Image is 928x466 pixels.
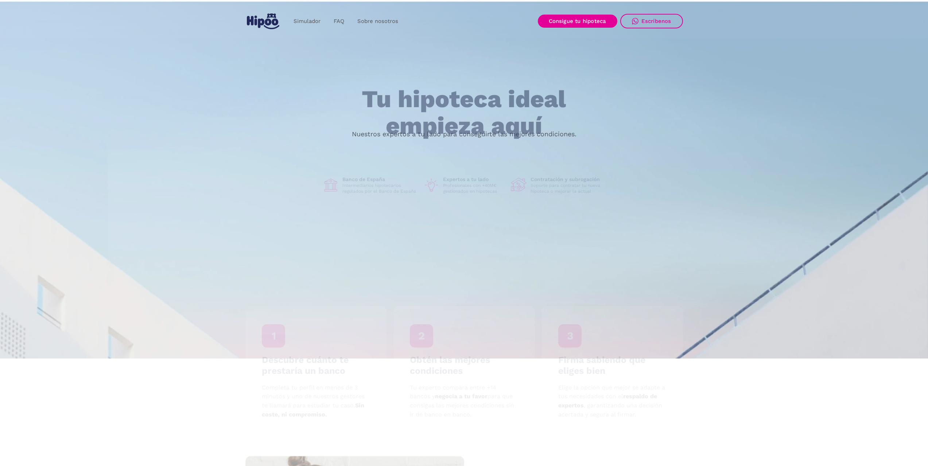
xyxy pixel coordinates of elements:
strong: Sin coste, ni compromiso. [261,402,364,418]
strong: negocia a tu favor [435,393,488,400]
h4: Obtén las mejores condiciones [410,355,519,376]
p: Intermediarios hipotecarios regulados por el Banco de España [342,183,418,194]
p: Completa tu perfil en menos de 3 minutos y uno de nuestros gestores te llamará para estudiar tu c... [261,383,370,419]
div: Escríbenos [641,18,671,24]
h4: Descubre cuánto te prestaría un banco [261,355,370,376]
p: Elige la opción que mejor se adapte a tus necesidades con el , garantizando una decisión acertada... [558,383,667,419]
a: Sobre nosotros [351,14,405,28]
a: Consigue tu hipoteca [538,15,617,28]
strong: respaldo de expertos [558,393,657,409]
h4: Firma sabiendo que eliges bien [558,355,667,376]
a: home [245,11,281,32]
h1: Contratación y subrogación [531,176,606,183]
p: Tu experto compara entre +14 bancos y para que consigas las mejores condiciones sin ir de banco e... [410,383,519,419]
h1: Banco de España [342,176,418,183]
a: Escríbenos [620,14,683,28]
h1: Expertos a tu lado [443,176,505,183]
h1: Tu hipoteca ideal empieza aquí [326,86,602,139]
p: Soporte para contratar tu nueva hipoteca o mejorar la actual [531,183,606,194]
a: Simulador [287,14,327,28]
a: FAQ [327,14,351,28]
